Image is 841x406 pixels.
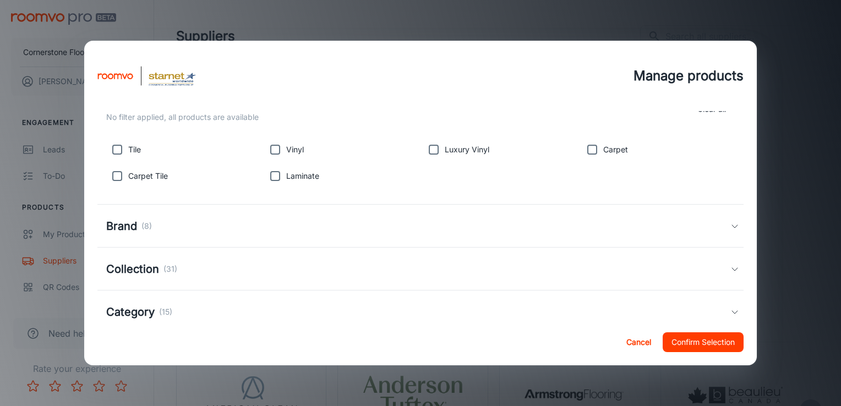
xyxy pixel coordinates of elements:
p: (15) [159,306,172,318]
p: Luxury Vinyl [445,144,489,156]
h5: Category [106,304,155,320]
p: Carpet Tile [128,170,168,182]
div: Collection(31) [97,248,744,290]
p: (8) [141,220,152,232]
img: vendor_logo_square_en-us.png [97,54,196,98]
button: Cancel [621,332,656,352]
p: No filter applied, all products are available [106,111,259,123]
p: Tile [128,144,141,156]
p: Laminate [286,170,319,182]
div: Category(15) [97,290,744,333]
button: Confirm Selection [663,332,744,352]
p: Vinyl [286,144,304,156]
h4: Manage products [634,66,744,86]
p: (31) [163,263,177,275]
h5: Brand [106,218,137,234]
div: Brand(8) [97,205,744,248]
p: Carpet [603,144,628,156]
h5: Collection [106,261,159,277]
